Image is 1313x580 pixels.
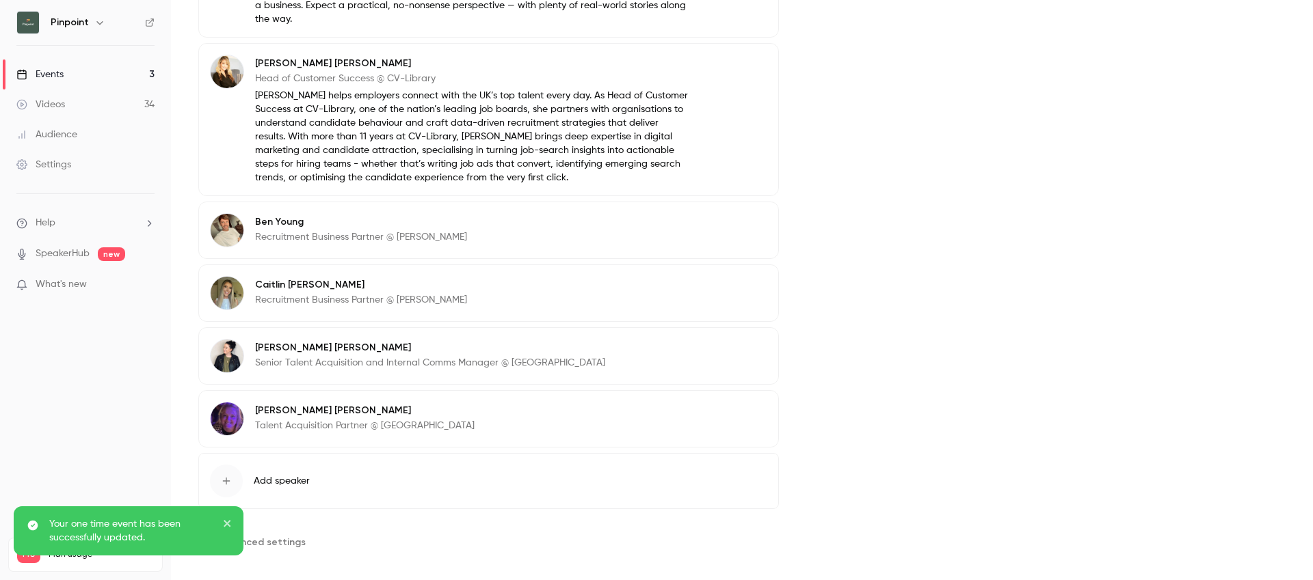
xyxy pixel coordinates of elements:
[198,390,779,447] div: Sarah Sanders[PERSON_NAME] [PERSON_NAME]Talent Acquisition Partner @ [GEOGRAPHIC_DATA]
[198,264,779,322] div: Caitlin MaloneCaitlin [PERSON_NAME]Recruitment Business Partner @ [PERSON_NAME]
[16,68,64,81] div: Events
[211,277,243,309] img: Caitlin Malone
[255,230,467,244] p: Recruitment Business Partner @ [PERSON_NAME]
[98,247,125,261] span: new
[198,202,779,259] div: Ben YoungBen YoungRecruitment Business Partner @ [PERSON_NAME]
[51,16,89,29] h6: Pinpoint
[211,55,243,88] img: Ella Hurst
[198,453,779,509] button: Add speaker
[255,278,467,292] p: Caitlin [PERSON_NAME]
[255,404,475,417] p: [PERSON_NAME] [PERSON_NAME]
[36,247,90,261] a: SpeakerHub
[16,128,77,141] div: Audience
[254,474,310,488] span: Add speaker
[16,98,65,111] div: Videos
[198,327,779,385] div: Hannah Clarke[PERSON_NAME] [PERSON_NAME]Senior Talent Acquisition and Internal Comms Manager @ [G...
[16,216,155,230] li: help-dropdown-opener
[211,340,243,372] img: Hannah Clarke
[17,12,39,33] img: Pinpoint
[211,402,243,435] img: Sarah Sanders
[255,419,475,432] p: Talent Acquisition Partner @ [GEOGRAPHIC_DATA]
[255,293,467,307] p: Recruitment Business Partner @ [PERSON_NAME]
[49,517,213,544] p: Your one time event has been successfully updated.
[255,341,605,355] p: [PERSON_NAME] [PERSON_NAME]
[198,531,314,553] button: Advanced settings
[255,215,467,229] p: Ben Young
[255,356,605,370] p: Senior Talent Acquisition and Internal Comms Manager @ [GEOGRAPHIC_DATA]
[211,214,243,247] img: Ben Young
[16,158,71,171] div: Settings
[255,57,690,70] p: [PERSON_NAME] [PERSON_NAME]
[198,531,779,553] section: Advanced settings
[138,279,155,291] iframe: Noticeable Trigger
[217,535,306,549] span: Advanced settings
[223,517,233,534] button: close
[198,43,779,196] div: Ella Hurst[PERSON_NAME] [PERSON_NAME]Head of Customer Success @ CV-Library[PERSON_NAME] helps emp...
[255,89,690,184] p: [PERSON_NAME] helps employers connect with the UK’s top talent every day. As Head of Customer Suc...
[36,277,87,292] span: What's new
[255,72,690,85] p: Head of Customer Success @ CV-Library
[36,216,55,230] span: Help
